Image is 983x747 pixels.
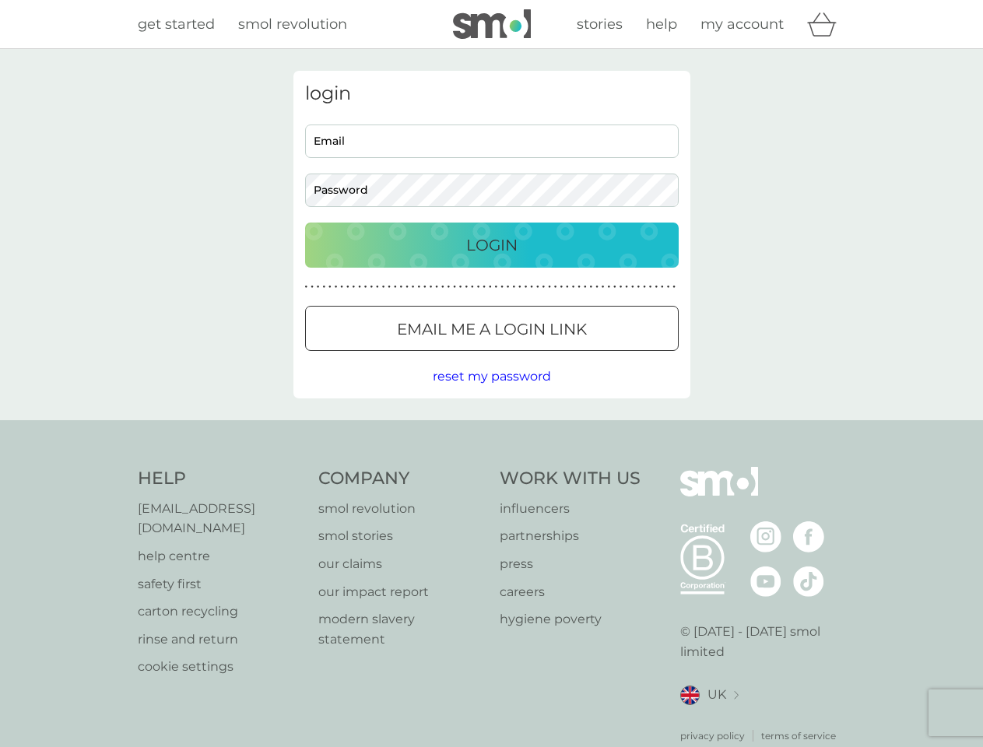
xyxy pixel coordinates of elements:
[572,283,575,291] p: ●
[318,526,484,546] a: smol stories
[667,283,670,291] p: ●
[643,283,646,291] p: ●
[680,467,758,520] img: smol
[518,283,521,291] p: ●
[700,13,784,36] a: my account
[672,283,676,291] p: ●
[318,499,484,519] p: smol revolution
[655,283,658,291] p: ●
[376,283,379,291] p: ●
[680,728,745,743] a: privacy policy
[453,283,456,291] p: ●
[602,283,605,291] p: ●
[417,283,420,291] p: ●
[578,283,581,291] p: ●
[138,16,215,33] span: get started
[382,283,385,291] p: ●
[500,526,641,546] a: partnerships
[353,283,356,291] p: ●
[138,574,304,594] a: safety first
[238,13,347,36] a: smol revolution
[495,283,498,291] p: ●
[340,283,343,291] p: ●
[590,283,593,291] p: ●
[466,233,518,258] p: Login
[637,283,641,291] p: ●
[595,283,599,291] p: ●
[500,609,641,630] a: hygiene poverty
[318,467,484,491] h4: Company
[680,686,700,705] img: UK flag
[680,622,846,661] p: © [DATE] - [DATE] smol limited
[138,601,304,622] a: carton recycling
[500,283,504,291] p: ●
[620,283,623,291] p: ●
[512,283,515,291] p: ●
[525,283,528,291] p: ●
[566,283,569,291] p: ●
[322,283,325,291] p: ●
[577,13,623,36] a: stories
[530,283,533,291] p: ●
[311,283,314,291] p: ●
[500,582,641,602] a: careers
[613,283,616,291] p: ●
[138,657,304,677] a: cookie settings
[793,566,824,597] img: visit the smol Tiktok page
[761,728,836,743] a: terms of service
[138,499,304,538] a: [EMAIL_ADDRESS][DOMAIN_NAME]
[328,283,332,291] p: ●
[318,554,484,574] p: our claims
[584,283,587,291] p: ●
[625,283,628,291] p: ●
[138,630,304,650] a: rinse and return
[500,554,641,574] p: press
[317,283,320,291] p: ●
[560,283,563,291] p: ●
[364,283,367,291] p: ●
[138,467,304,491] h4: Help
[318,582,484,602] p: our impact report
[358,283,361,291] p: ●
[335,283,338,291] p: ●
[238,16,347,33] span: smol revolution
[542,283,546,291] p: ●
[661,283,664,291] p: ●
[138,546,304,566] a: help centre
[435,283,438,291] p: ●
[305,283,308,291] p: ●
[394,283,397,291] p: ●
[750,566,781,597] img: visit the smol Youtube page
[441,283,444,291] p: ●
[453,9,531,39] img: smol
[607,283,610,291] p: ●
[305,82,679,105] h3: login
[500,467,641,491] h4: Work With Us
[646,13,677,36] a: help
[548,283,551,291] p: ●
[649,283,652,291] p: ●
[433,366,551,387] button: reset my password
[477,283,480,291] p: ●
[536,283,539,291] p: ●
[305,306,679,351] button: Email me a login link
[433,369,551,384] span: reset my password
[471,283,474,291] p: ●
[370,283,373,291] p: ●
[318,609,484,649] p: modern slavery statement
[138,13,215,36] a: get started
[388,283,391,291] p: ●
[465,283,468,291] p: ●
[507,283,510,291] p: ●
[305,223,679,268] button: Login
[397,317,587,342] p: Email me a login link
